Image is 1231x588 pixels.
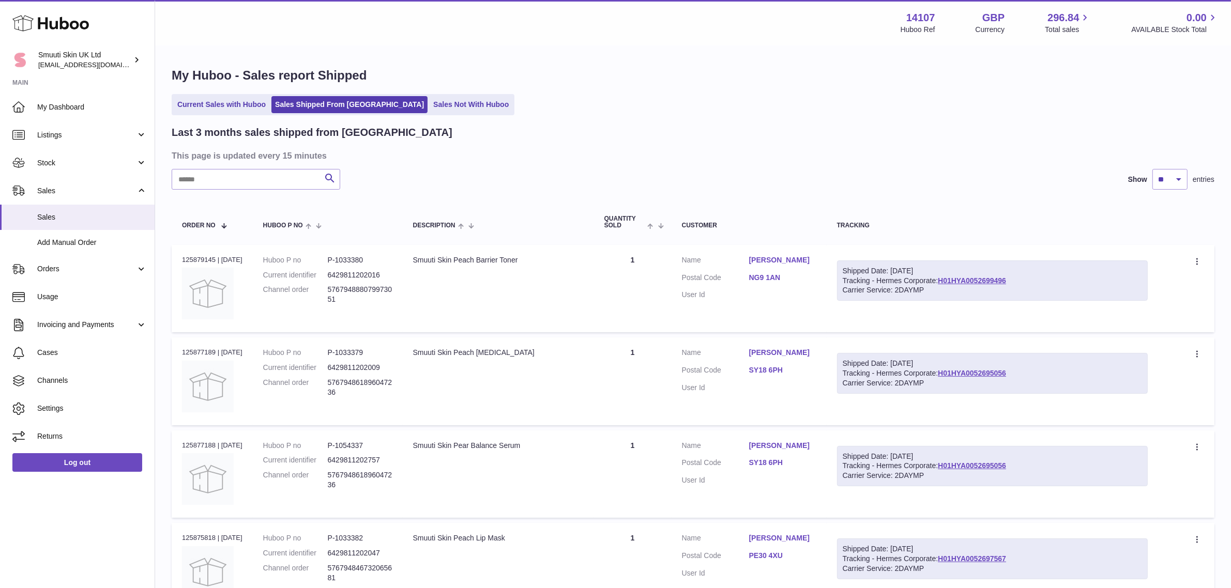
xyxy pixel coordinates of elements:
span: AVAILABLE Stock Total [1131,25,1219,35]
dt: Current identifier [263,455,328,465]
span: entries [1193,175,1214,184]
dt: Huboo P no [263,441,328,451]
dd: 576794888079973051 [328,285,392,304]
dt: Channel order [263,470,328,490]
span: Order No [182,222,216,229]
dt: User Id [682,568,749,578]
span: 296.84 [1047,11,1079,25]
dd: 576794861896047236 [328,378,392,397]
dt: User Id [682,383,749,393]
span: Listings [37,130,136,140]
div: Carrier Service: 2DAYMP [843,378,1143,388]
span: Sales [37,186,136,196]
span: Cases [37,348,147,358]
dd: P-1033382 [328,533,392,543]
a: H01HYA0052695056 [938,369,1006,377]
span: Usage [37,292,147,302]
dt: Name [682,441,749,453]
dd: 6429811202016 [328,270,392,280]
a: [PERSON_NAME] [749,441,816,451]
div: Shipped Date: [DATE] [843,359,1143,368]
div: Smuuti Skin Peach Lip Mask [413,533,584,543]
div: 125879145 | [DATE] [182,255,242,265]
a: SY18 6PH [749,458,816,468]
dt: Postal Code [682,551,749,563]
div: Smuuti Skin UK Ltd [38,50,131,70]
div: 125877189 | [DATE] [182,348,242,357]
div: 125877188 | [DATE] [182,441,242,450]
dt: Name [682,255,749,268]
div: Tracking - Hermes Corporate: [837,538,1148,579]
a: Sales Not With Huboo [430,96,512,113]
dt: User Id [682,290,749,300]
div: Customer [682,222,816,229]
td: 1 [594,245,672,332]
td: 1 [594,430,672,518]
label: Show [1128,175,1147,184]
div: Carrier Service: 2DAYMP [843,285,1143,295]
img: no-photo.jpg [182,453,234,505]
span: Description [413,222,455,229]
strong: GBP [982,11,1005,25]
a: 0.00 AVAILABLE Stock Total [1131,11,1219,35]
a: H01HYA0052695056 [938,461,1006,470]
span: Returns [37,431,147,441]
a: PE30 4XU [749,551,816,561]
img: no-photo.jpg [182,268,234,319]
dt: Postal Code [682,458,749,470]
dt: Current identifier [263,363,328,373]
div: Shipped Date: [DATE] [843,266,1143,276]
td: 1 [594,337,672,425]
div: Smuuti Skin Pear Balance Serum [413,441,584,451]
a: [PERSON_NAME] [749,348,816,358]
span: Orders [37,264,136,274]
div: Currency [976,25,1005,35]
dd: P-1033379 [328,348,392,358]
a: H01HYA0052699496 [938,276,1006,285]
a: Log out [12,453,142,472]
a: SY18 6PH [749,365,816,375]
h1: My Huboo - Sales report Shipped [172,67,1214,84]
dt: Channel order [263,563,328,583]
dd: 6429811202047 [328,548,392,558]
div: Shipped Date: [DATE] [843,452,1143,461]
dd: 576794861896047236 [328,470,392,490]
dt: Current identifier [263,548,328,558]
dt: Name [682,533,749,546]
div: Carrier Service: 2DAYMP [843,564,1143,574]
a: NG9 1AN [749,273,816,283]
dd: 6429811202009 [328,363,392,373]
div: Tracking - Hermes Corporate: [837,446,1148,487]
span: Channels [37,376,147,385]
a: [PERSON_NAME] [749,255,816,265]
dt: Channel order [263,285,328,304]
div: Smuuti Skin Peach [MEDICAL_DATA] [413,348,584,358]
span: Settings [37,404,147,413]
span: Stock [37,158,136,168]
dt: Name [682,348,749,360]
div: Tracking - Hermes Corporate: [837,353,1148,394]
dd: P-1054337 [328,441,392,451]
img: no-photo.jpg [182,361,234,412]
a: 296.84 Total sales [1045,11,1091,35]
span: Huboo P no [263,222,303,229]
span: My Dashboard [37,102,147,112]
h2: Last 3 months sales shipped from [GEOGRAPHIC_DATA] [172,126,452,140]
span: Quantity Sold [604,215,645,229]
dt: Current identifier [263,270,328,280]
dt: Postal Code [682,365,749,378]
dd: P-1033380 [328,255,392,265]
dt: Postal Code [682,273,749,285]
span: [EMAIL_ADDRESS][DOMAIN_NAME] [38,60,152,69]
a: Current Sales with Huboo [174,96,269,113]
dd: 6429811202757 [328,455,392,465]
div: 125875818 | [DATE] [182,533,242,543]
span: Total sales [1045,25,1091,35]
a: Sales Shipped From [GEOGRAPHIC_DATA] [271,96,428,113]
div: Tracking - Hermes Corporate: [837,260,1148,301]
dt: Huboo P no [263,255,328,265]
img: Paivi.korvela@gmail.com [12,52,28,68]
div: Carrier Service: 2DAYMP [843,471,1143,481]
dt: User Id [682,475,749,485]
div: Smuuti Skin Peach Barrier Toner [413,255,584,265]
